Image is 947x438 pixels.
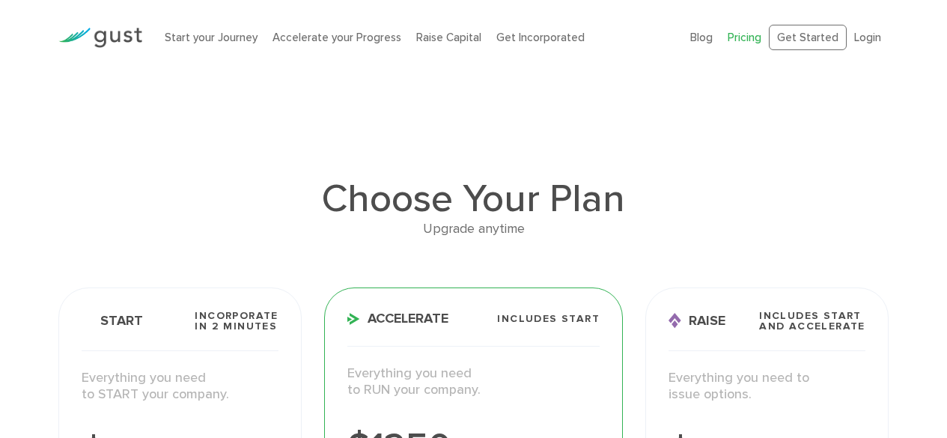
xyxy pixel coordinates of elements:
a: Get Started [769,25,847,51]
span: Incorporate in 2 Minutes [195,311,278,332]
span: Raise [669,313,725,329]
span: Includes START and ACCELERATE [759,311,865,332]
div: Upgrade anytime [58,219,889,240]
p: Everything you need to RUN your company. [347,365,600,399]
a: Accelerate your Progress [272,31,401,44]
img: Accelerate Icon [347,313,360,325]
h1: Choose Your Plan [58,180,889,219]
a: Blog [690,31,713,44]
span: Start [82,313,143,329]
a: Start your Journey [165,31,258,44]
a: Pricing [728,31,761,44]
a: Login [854,31,881,44]
p: Everything you need to START your company. [82,370,278,404]
p: Everything you need to issue options. [669,370,865,404]
img: Gust Logo [58,28,142,48]
a: Raise Capital [416,31,481,44]
span: Includes START [497,314,600,324]
a: Get Incorporated [496,31,585,44]
img: Raise Icon [669,313,681,329]
span: Accelerate [347,312,448,326]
